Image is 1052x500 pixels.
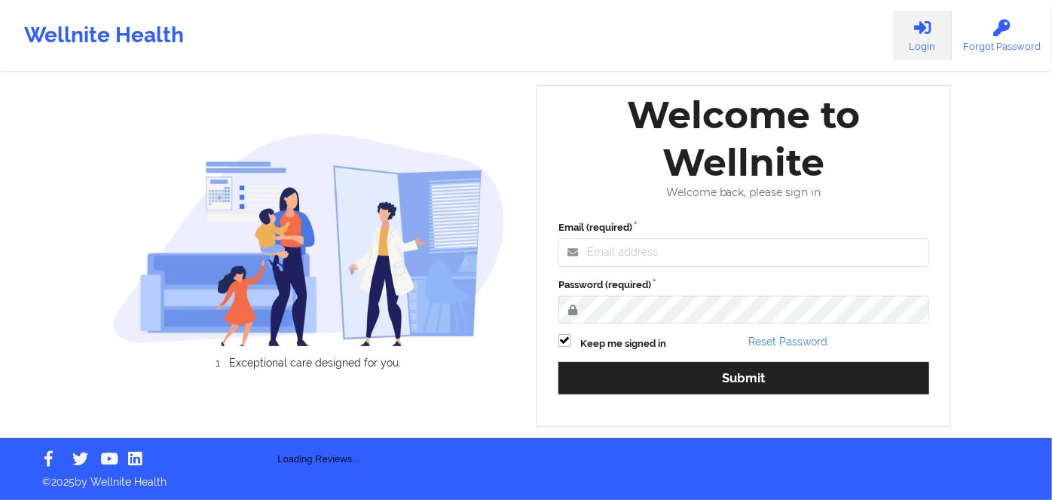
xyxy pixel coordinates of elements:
div: Loading Reviews... [112,394,527,467]
div: Welcome back, please sign in [548,186,940,199]
a: Reset Password [749,336,828,348]
label: Password (required) [558,278,929,293]
label: Email (required) [558,220,929,235]
input: Email address [558,238,929,267]
label: Keep me signed in [580,336,666,351]
img: wellnite-auth-hero_200.c722682e.png [112,133,506,346]
a: Login [893,11,952,60]
a: Forgot Password [952,11,1052,60]
p: © 2025 by Wellnite Health [32,464,1020,489]
li: Exceptional care designed for you. [125,357,505,369]
div: Welcome to Wellnite [548,91,940,186]
button: Submit [558,362,929,394]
